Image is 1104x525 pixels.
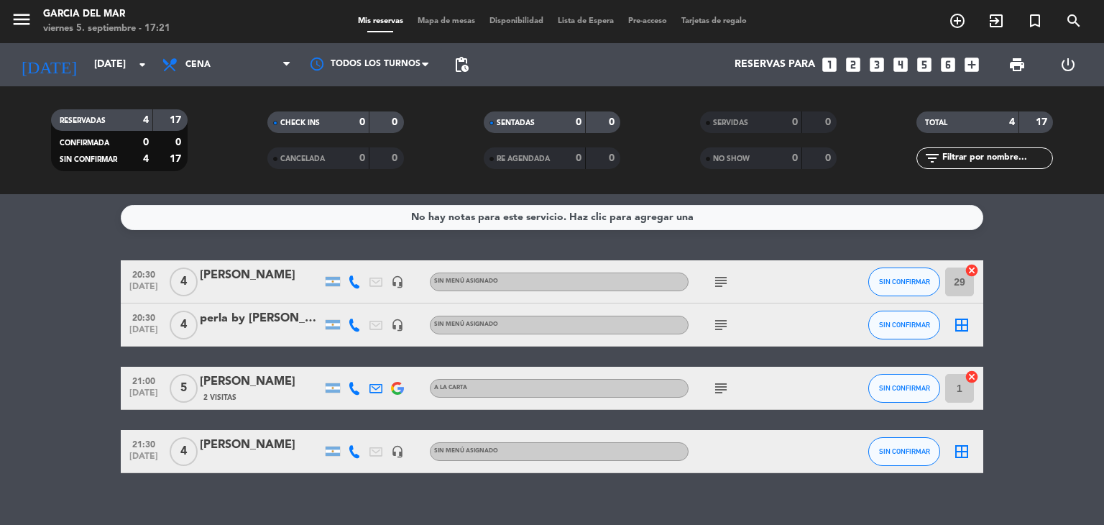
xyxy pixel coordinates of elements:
strong: 17 [170,154,184,164]
i: border_all [953,443,970,460]
span: Tarjetas de regalo [674,17,754,25]
strong: 0 [609,153,617,163]
i: menu [11,9,32,30]
strong: 4 [143,115,149,125]
span: SIN CONFIRMAR [879,447,930,455]
i: subject [712,273,730,291]
span: SIN CONFIRMAR [879,321,930,329]
strong: 0 [576,117,581,127]
i: arrow_drop_down [134,56,151,73]
i: border_all [953,316,970,334]
span: pending_actions [453,56,470,73]
strong: 0 [825,117,834,127]
span: [DATE] [126,325,162,342]
i: exit_to_app [988,12,1005,29]
span: [DATE] [126,282,162,298]
strong: 0 [143,137,149,147]
img: google-logo.png [391,382,404,395]
span: 20:30 [126,265,162,282]
strong: 0 [792,117,798,127]
span: Lista de Espera [551,17,621,25]
span: NO SHOW [713,155,750,163]
span: SIN CONFIRMAR [60,156,117,163]
strong: 0 [576,153,581,163]
input: Filtrar por nombre... [941,150,1052,166]
i: looks_4 [891,55,910,74]
span: 21:00 [126,372,162,388]
span: SIN CONFIRMAR [879,278,930,286]
span: 20:30 [126,309,162,325]
span: 21:30 [126,435,162,452]
button: SIN CONFIRMAR [868,437,940,466]
i: looks_one [820,55,839,74]
div: perla by [PERSON_NAME] [200,309,322,328]
strong: 0 [359,117,365,127]
button: menu [11,9,32,35]
strong: 0 [175,137,184,147]
div: LOG OUT [1042,43,1093,86]
span: Sin menú asignado [434,278,498,284]
span: 2 Visitas [203,392,236,403]
span: SIN CONFIRMAR [879,384,930,392]
span: Mis reservas [351,17,410,25]
i: [DATE] [11,49,87,81]
i: add_circle_outline [949,12,966,29]
span: 4 [170,437,198,466]
i: looks_6 [939,55,957,74]
i: headset_mic [391,319,404,332]
strong: 0 [392,153,400,163]
i: looks_3 [868,55,886,74]
i: headset_mic [391,275,404,288]
span: [DATE] [126,452,162,468]
i: cancel [965,263,979,278]
span: Sin menú asignado [434,448,498,454]
strong: 0 [609,117,617,127]
span: RE AGENDADA [497,155,550,163]
i: turned_in_not [1026,12,1044,29]
span: [DATE] [126,388,162,405]
strong: 4 [1009,117,1015,127]
span: SENTADAS [497,119,535,127]
i: filter_list [924,150,941,167]
i: subject [712,316,730,334]
strong: 0 [825,153,834,163]
i: headset_mic [391,445,404,458]
span: 4 [170,268,198,296]
span: CHECK INS [280,119,320,127]
div: viernes 5. septiembre - 17:21 [43,22,170,36]
span: CANCELADA [280,155,325,163]
i: subject [712,380,730,397]
span: Reservas para [735,59,815,70]
span: 5 [170,374,198,403]
div: No hay notas para este servicio. Haz clic para agregar una [411,209,694,226]
strong: 0 [392,117,400,127]
span: 4 [170,311,198,339]
span: A LA CARTA [434,385,467,391]
span: TOTAL [925,119,947,127]
div: [PERSON_NAME] [200,373,322,391]
span: Cena [185,60,211,70]
i: looks_5 [915,55,934,74]
strong: 4 [143,154,149,164]
strong: 17 [170,115,184,125]
button: SIN CONFIRMAR [868,311,940,339]
span: Sin menú asignado [434,321,498,327]
span: Mapa de mesas [410,17,482,25]
span: print [1008,56,1026,73]
i: power_settings_new [1059,56,1077,73]
strong: 0 [359,153,365,163]
button: SIN CONFIRMAR [868,268,940,296]
button: SIN CONFIRMAR [868,374,940,403]
i: looks_two [844,55,862,74]
div: Garcia del Mar [43,7,170,22]
span: RESERVADAS [60,117,106,124]
div: [PERSON_NAME] [200,266,322,285]
i: cancel [965,370,979,384]
div: [PERSON_NAME] [200,436,322,455]
strong: 0 [792,153,798,163]
span: CONFIRMADA [60,140,109,147]
strong: 17 [1036,117,1050,127]
i: add_box [962,55,981,74]
span: SERVIDAS [713,119,748,127]
span: Disponibilidad [482,17,551,25]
